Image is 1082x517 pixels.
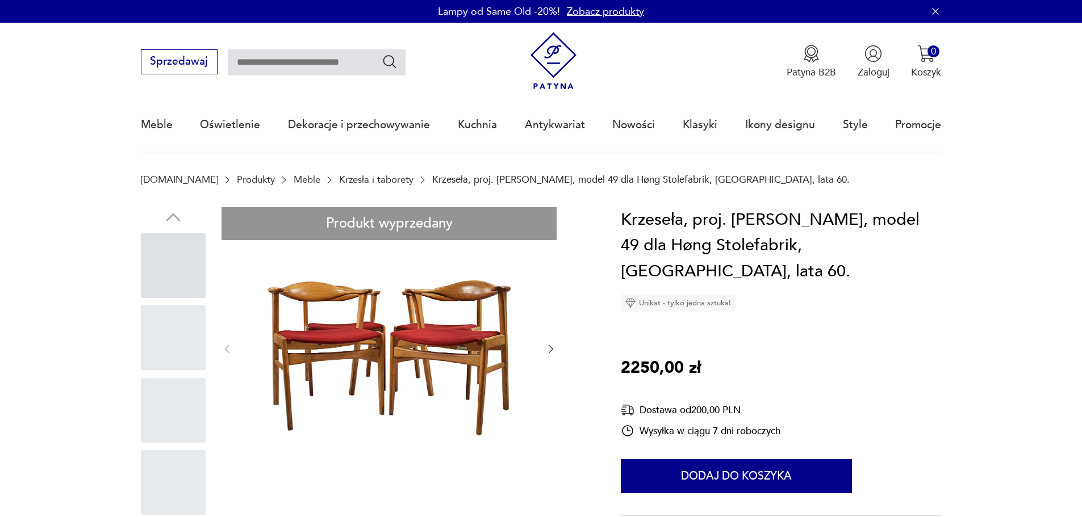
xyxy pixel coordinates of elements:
div: Dostawa od 200,00 PLN [621,403,780,417]
p: Patyna B2B [787,66,836,79]
button: 0Koszyk [911,45,941,79]
img: Zdjęcie produktu Krzeseła, proj. Erik Kirkegaard, model 49 dla Høng Stolefabrik, Dania, lata 60. [247,207,532,489]
a: Promocje [895,99,941,151]
div: 0 [928,45,939,57]
button: Zaloguj [858,45,889,79]
button: Sprzedawaj [141,49,218,74]
a: Meble [294,174,320,185]
p: 2250,00 zł [621,355,701,381]
div: Wysyłka w ciągu 7 dni roboczych [621,424,780,438]
a: Style [843,99,868,151]
a: Meble [141,99,173,151]
a: Klasyki [683,99,717,151]
img: Ikonka użytkownika [864,45,882,62]
h1: Krzeseła, proj. [PERSON_NAME], model 49 dla Høng Stolefabrik, [GEOGRAPHIC_DATA], lata 60. [621,207,941,285]
p: Zaloguj [858,66,889,79]
a: Produkty [237,174,275,185]
img: Ikona medalu [803,45,820,62]
img: Ikona dostawy [621,403,634,417]
a: Dekoracje i przechowywanie [288,99,430,151]
a: Krzesła i taborety [339,174,413,185]
a: Ikona medaluPatyna B2B [787,45,836,79]
button: Szukaj [382,53,398,70]
p: Koszyk [911,66,941,79]
img: Ikona diamentu [625,298,636,308]
a: Sprzedawaj [141,58,218,67]
a: Kuchnia [458,99,497,151]
a: Ikony designu [745,99,815,151]
a: Oświetlenie [200,99,260,151]
a: [DOMAIN_NAME] [141,174,218,185]
img: Ikona koszyka [917,45,935,62]
a: Antykwariat [525,99,585,151]
a: Nowości [612,99,655,151]
div: Unikat - tylko jedna sztuka! [621,295,736,312]
button: Patyna B2B [787,45,836,79]
p: Lampy od Same Old -20%! [438,5,560,19]
p: Krzeseła, proj. [PERSON_NAME], model 49 dla Høng Stolefabrik, [GEOGRAPHIC_DATA], lata 60. [432,174,850,185]
button: Dodaj do koszyka [621,459,852,493]
img: Patyna - sklep z meblami i dekoracjami vintage [525,32,582,90]
div: Produkt wyprzedany [222,207,557,241]
a: Zobacz produkty [567,5,644,19]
